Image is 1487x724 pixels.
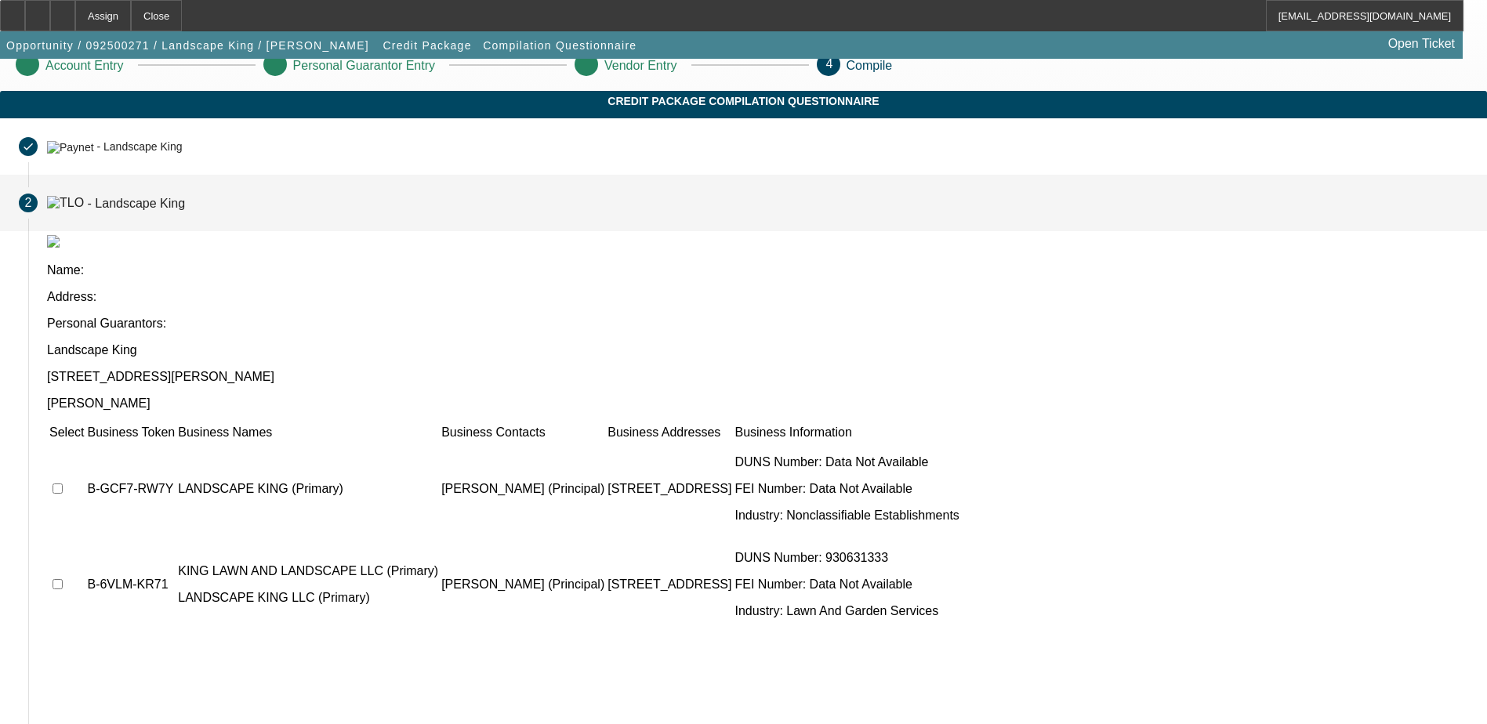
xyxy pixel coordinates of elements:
[86,442,176,536] td: B-GCF7-RW7Y
[178,482,438,496] p: LANDSCAPE KING (Primary)
[734,509,959,523] p: Industry: Nonclassifiable Establishments
[88,196,186,209] div: - Landscape King
[734,577,959,592] p: FEI Number: Data Not Available
[49,425,85,440] td: Select
[12,95,1475,107] span: Credit Package Compilation Questionnaire
[178,591,438,605] p: LANDSCAPE KING LLC (Primary)
[47,141,94,154] img: Paynet
[826,57,833,71] span: 4
[86,538,176,632] td: B-6VLM-KR71
[293,59,435,73] p: Personal Guarantor Entry
[604,59,677,73] p: Vendor Entry
[177,425,439,440] td: Business Names
[45,59,124,73] p: Account Entry
[25,196,32,210] span: 2
[1382,31,1461,57] a: Open Ticket
[441,577,604,592] p: [PERSON_NAME] (Principal)
[483,39,637,52] span: Compilation Questionnaire
[479,31,640,60] button: Compilation Questionnaire
[47,343,1468,357] p: Landscape King
[847,59,893,73] p: Compile
[6,39,369,52] span: Opportunity / 092500271 / Landscape King / [PERSON_NAME]
[178,564,438,578] p: KING LAWN AND LANDSCAPE LLC (Primary)
[734,482,959,496] p: FEI Number: Data Not Available
[607,577,731,592] p: [STREET_ADDRESS]
[22,140,34,153] mat-icon: done
[734,551,959,565] p: DUNS Number: 930631333
[441,425,605,440] td: Business Contacts
[47,317,1468,331] p: Personal Guarantors:
[96,141,182,154] div: - Landscape King
[607,425,732,440] td: Business Addresses
[734,455,959,469] p: DUNS Number: Data Not Available
[47,396,1468,411] p: [PERSON_NAME]
[47,235,60,248] img: tlo.png
[86,425,176,440] td: Business Token
[734,604,959,618] p: Industry: Lawn And Garden Services
[47,290,1468,304] p: Address:
[379,31,475,60] button: Credit Package
[383,39,471,52] span: Credit Package
[47,196,84,210] img: TLO
[734,425,959,440] td: Business Information
[441,482,604,496] p: [PERSON_NAME] (Principal)
[47,263,1468,277] p: Name:
[607,482,731,496] p: [STREET_ADDRESS]
[47,370,1468,384] p: [STREET_ADDRESS][PERSON_NAME]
